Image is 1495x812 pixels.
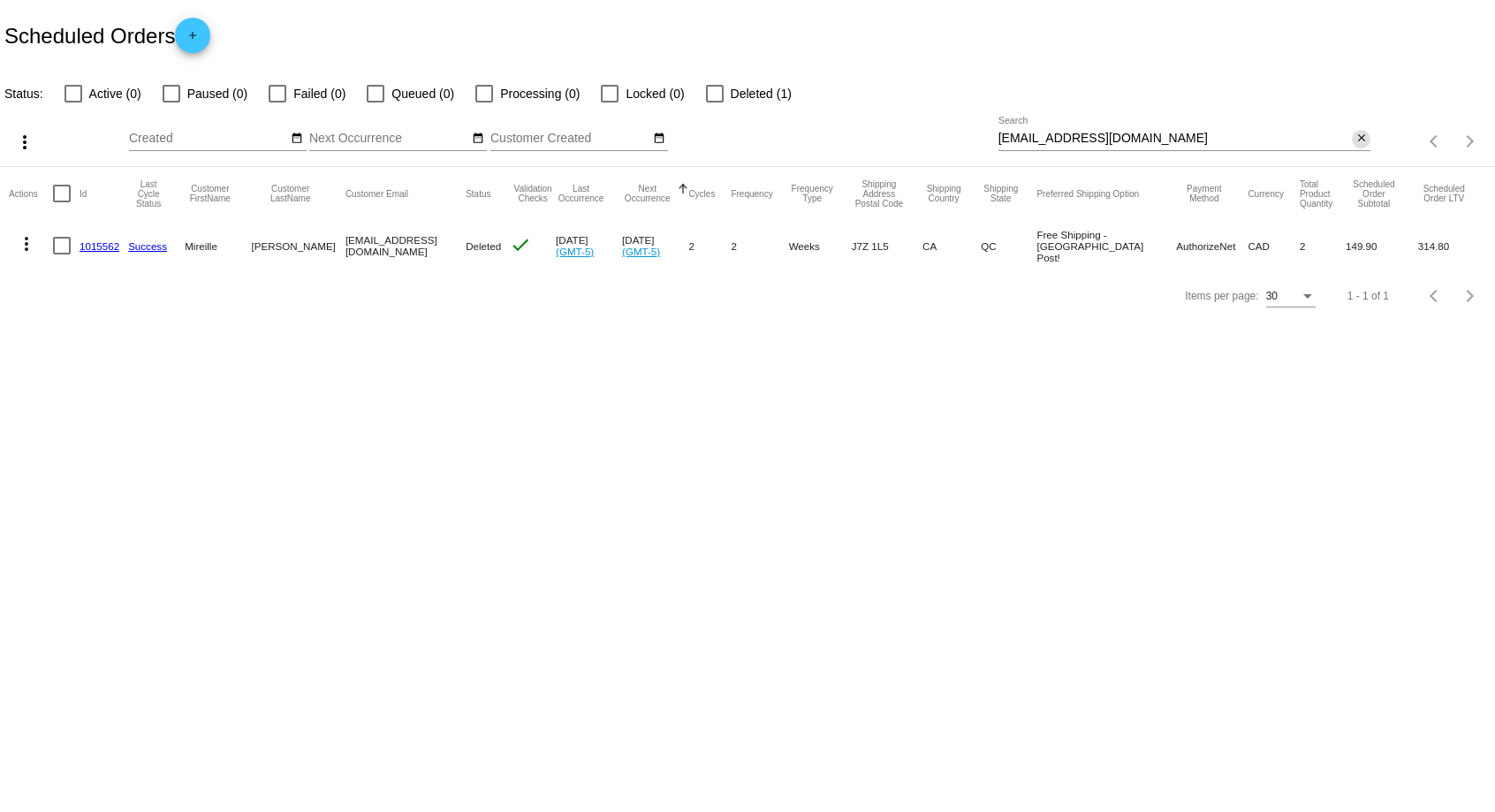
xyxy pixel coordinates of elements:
button: Change sorting for CustomerLastName [251,184,329,203]
input: Created [129,132,288,146]
button: Change sorting for ShippingPostcode [852,179,907,209]
mat-icon: date_range [291,132,303,146]
mat-icon: check [510,234,531,255]
mat-header-cell: Actions [9,167,53,220]
mat-icon: add [182,29,203,50]
button: Change sorting for Frequency [731,188,772,199]
mat-cell: Free Shipping - [GEOGRAPHIC_DATA] Post! [1036,220,1176,271]
span: Queued (0) [391,83,454,104]
h2: Scheduled Orders [4,18,210,53]
mat-cell: J7Z 1L5 [852,220,922,271]
span: Paused (0) [187,83,247,104]
button: Change sorting for ShippingCountry [922,184,965,203]
button: Change sorting for CustomerFirstName [185,184,235,203]
div: 1 - 1 of 1 [1347,290,1389,302]
mat-cell: 2 [731,220,788,271]
mat-cell: CA [922,220,981,271]
button: Change sorting for ShippingState [981,184,1021,203]
mat-cell: AuthorizeNet [1176,220,1248,271]
button: Change sorting for Cycles [688,188,715,199]
button: Clear [1352,130,1370,148]
button: Change sorting for Subtotal [1346,179,1402,209]
button: Change sorting for Id [80,188,87,199]
button: Next page [1453,124,1488,159]
mat-cell: 314.80 [1418,220,1486,271]
a: 1015562 [80,240,119,252]
mat-select: Items per page: [1266,291,1316,303]
input: Next Occurrence [309,132,468,146]
span: Active (0) [89,83,141,104]
button: Change sorting for LastProcessingCycleId [128,179,169,209]
mat-cell: 2 [1300,220,1346,271]
a: (GMT-5) [556,246,594,257]
button: Change sorting for PreferredShippingOption [1036,188,1139,199]
mat-cell: CAD [1248,220,1300,271]
mat-cell: Weeks [789,220,852,271]
a: (GMT-5) [622,246,660,257]
mat-cell: [PERSON_NAME] [251,220,345,271]
mat-icon: date_range [472,132,484,146]
button: Change sorting for Status [466,188,490,199]
button: Change sorting for FrequencyType [789,184,836,203]
mat-header-cell: Total Product Quantity [1300,167,1346,220]
button: Next page [1453,278,1488,314]
input: Search [998,132,1353,146]
mat-cell: [DATE] [622,220,688,271]
mat-cell: [DATE] [556,220,622,271]
button: Previous page [1417,278,1453,314]
button: Change sorting for CustomerEmail [345,188,408,199]
span: Failed (0) [293,83,345,104]
span: 30 [1266,290,1278,302]
input: Customer Created [490,132,649,146]
button: Previous page [1417,124,1453,159]
mat-icon: more_vert [14,132,35,153]
mat-cell: [EMAIL_ADDRESS][DOMAIN_NAME] [345,220,466,271]
span: Processing (0) [500,83,580,104]
button: Change sorting for LifetimeValue [1418,184,1470,203]
a: Success [128,240,167,252]
mat-header-cell: Validation Checks [510,167,556,220]
mat-icon: close [1355,132,1368,146]
span: Deleted (1) [731,83,792,104]
button: Change sorting for PaymentMethod.Type [1176,184,1232,203]
mat-cell: QC [981,220,1036,271]
mat-cell: 2 [688,220,731,271]
span: Locked (0) [626,83,684,104]
button: Change sorting for NextOccurrenceUtc [622,184,672,203]
div: Items per page: [1185,290,1258,302]
span: Deleted [466,240,501,252]
button: Change sorting for CurrencyIso [1248,188,1284,199]
mat-cell: Mireille [185,220,251,271]
mat-icon: date_range [653,132,665,146]
button: Change sorting for LastOccurrenceUtc [556,184,606,203]
span: Status: [4,87,43,101]
mat-icon: more_vert [16,233,37,254]
mat-cell: 149.90 [1346,220,1418,271]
